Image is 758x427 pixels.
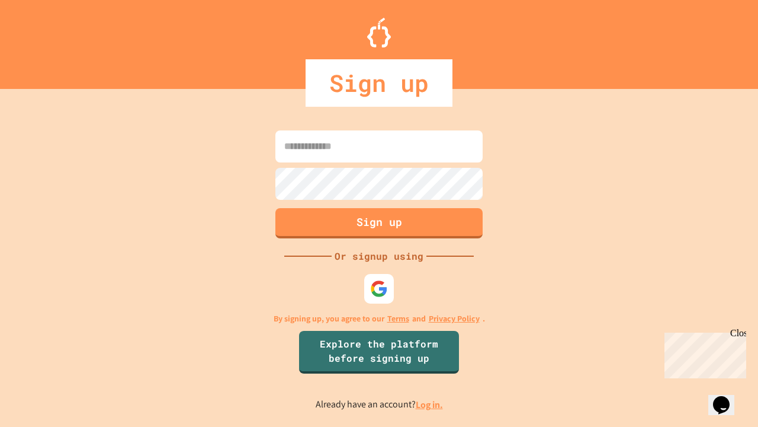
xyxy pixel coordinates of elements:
[306,59,452,107] div: Sign up
[332,249,426,263] div: Or signup using
[5,5,82,75] div: Chat with us now!Close
[416,399,443,411] a: Log in.
[429,313,480,325] a: Privacy Policy
[316,397,443,412] p: Already have an account?
[387,313,409,325] a: Terms
[708,380,746,415] iframe: chat widget
[275,208,483,238] button: Sign up
[367,18,391,47] img: Logo.svg
[299,331,459,374] a: Explore the platform before signing up
[660,328,746,378] iframe: chat widget
[370,280,388,298] img: google-icon.svg
[274,313,485,325] p: By signing up, you agree to our and .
